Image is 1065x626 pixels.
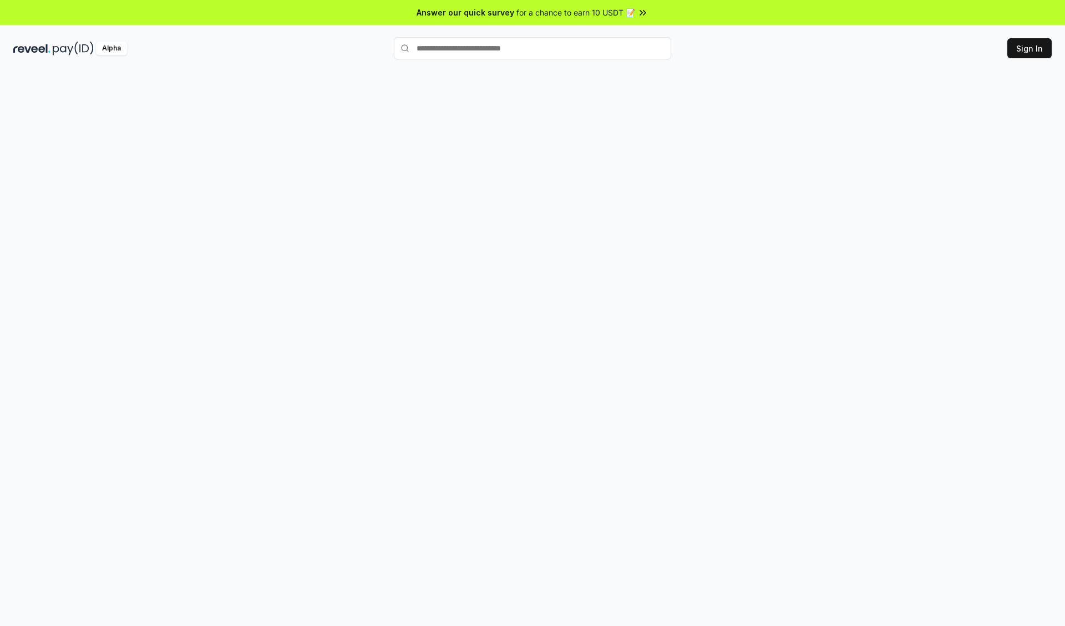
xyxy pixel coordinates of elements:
div: Alpha [96,42,127,55]
button: Sign In [1007,38,1052,58]
span: Answer our quick survey [417,7,514,18]
img: pay_id [53,42,94,55]
img: reveel_dark [13,42,50,55]
span: for a chance to earn 10 USDT 📝 [516,7,635,18]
